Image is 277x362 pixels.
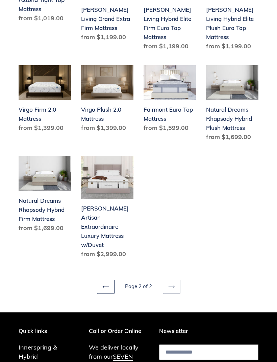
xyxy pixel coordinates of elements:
[81,65,133,135] a: Virgo Plush 2.0 Mattress
[19,343,57,360] a: Innerspring & Hybrid
[19,156,71,235] a: Natural Dreams Rhapsody Hybrid Firm Mattress
[89,328,149,334] p: Call or Order Online
[116,283,161,290] li: Page 2 of 2
[159,344,258,360] input: Email address
[19,328,79,334] p: Quick links
[19,65,71,135] a: Virgo Firm 2.0 Mattress
[159,328,258,334] p: Newsletter
[144,65,196,135] a: Fairmont Euro Top Mattress
[206,65,258,144] a: Natural Dreams Rhapsody Hybrid Plush Mattress
[81,156,133,261] a: Hemingway Artisan Extraordinaire Luxury Mattress w/Duvet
